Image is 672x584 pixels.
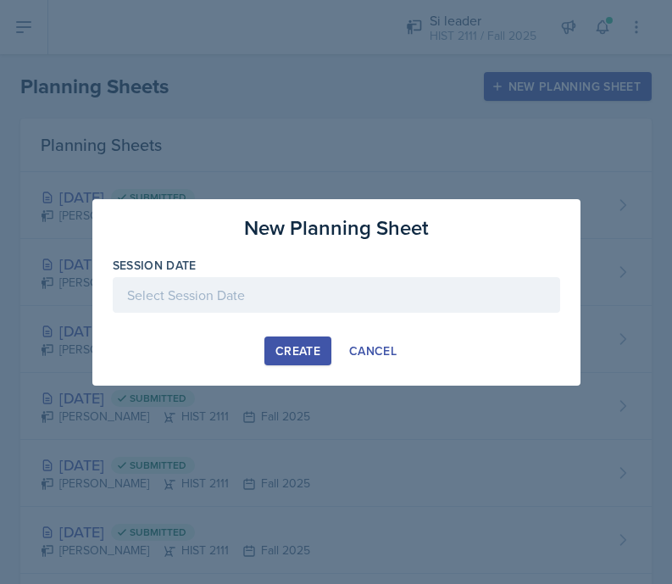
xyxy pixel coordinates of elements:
[349,344,397,358] div: Cancel
[338,336,408,365] button: Cancel
[113,257,197,274] label: Session Date
[275,344,320,358] div: Create
[264,336,331,365] button: Create
[244,213,429,243] h3: New Planning Sheet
